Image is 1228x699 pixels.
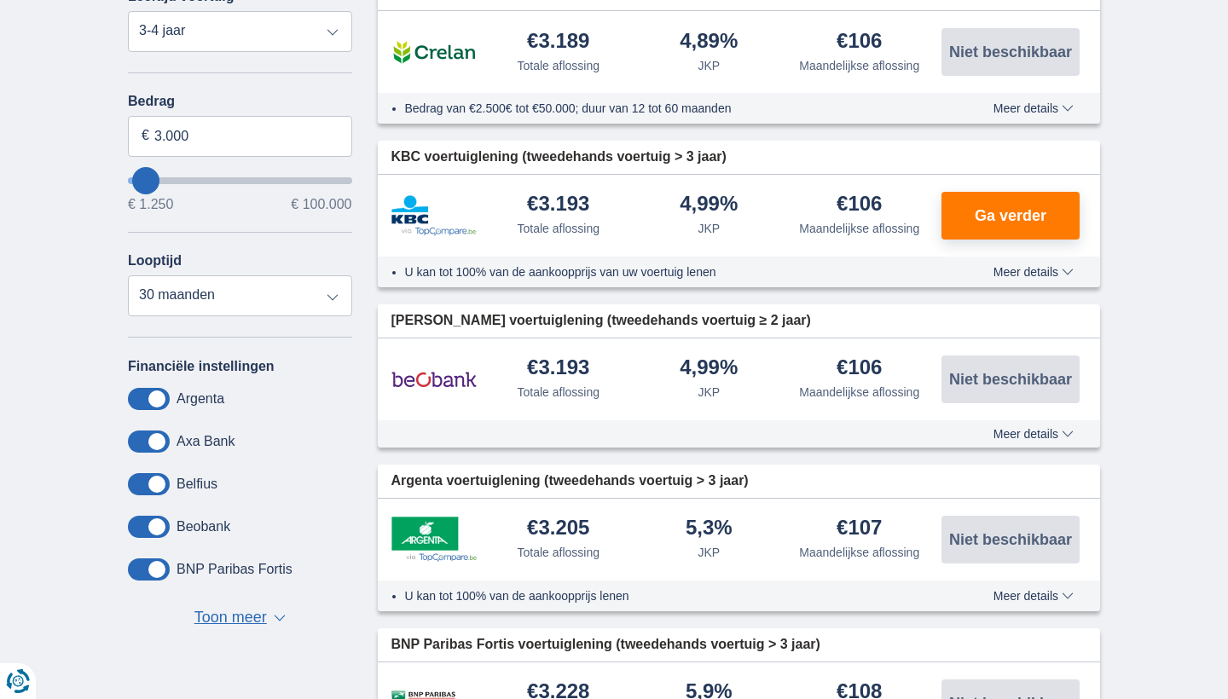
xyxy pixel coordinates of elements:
[527,194,589,217] div: €3.193
[993,102,1074,114] span: Meer details
[405,100,931,117] li: Bedrag van €2.500€ tot €50.000; duur van 12 tot 60 maanden
[941,28,1080,76] button: Niet beschikbaar
[128,359,275,374] label: Financiële instellingen
[949,44,1072,60] span: Niet beschikbaar
[391,311,811,331] span: [PERSON_NAME] voertuiglening (tweedehands voertuig ≥ 2 jaar)
[128,177,352,184] input: wantToBorrow
[941,192,1080,240] button: Ga verder
[391,358,477,401] img: product.pl.alt Beobank
[177,434,235,449] label: Axa Bank
[517,544,600,561] div: Totale aflossing
[698,544,720,561] div: JKP
[799,384,919,401] div: Maandelijkse aflossing
[981,265,1086,279] button: Meer details
[993,266,1074,278] span: Meer details
[941,355,1080,403] button: Niet beschikbaar
[837,194,882,217] div: €106
[799,57,919,74] div: Maandelijkse aflossing
[391,31,477,73] img: product.pl.alt Crelan
[837,517,882,540] div: €107
[527,31,589,54] div: €3.189
[680,31,738,54] div: 4,89%
[975,208,1046,223] span: Ga verder
[128,198,173,211] span: € 1.250
[391,635,820,655] span: BNP Paribas Fortis voertuiglening (tweedehands voertuig > 3 jaar)
[680,357,738,380] div: 4,99%
[837,31,882,54] div: €106
[837,357,882,380] div: €106
[391,471,749,491] span: Argenta voertuiglening (tweedehands voertuig > 3 jaar)
[981,427,1086,441] button: Meer details
[177,391,224,407] label: Argenta
[274,615,286,621] span: ▼
[177,477,217,492] label: Belfius
[686,517,733,540] div: 5,3%
[981,101,1086,115] button: Meer details
[177,519,230,534] label: Beobank
[941,516,1080,563] button: Niet beschikbaar
[698,384,720,401] div: JKP
[194,607,267,629] span: Toon meer
[527,357,589,380] div: €3.193
[291,198,351,211] span: € 100.000
[391,195,477,236] img: product.pl.alt KBC
[405,263,931,280] li: U kan tot 100% van de aankoopprijs van uw voertuig lenen
[517,220,600,237] div: Totale aflossing
[993,428,1074,440] span: Meer details
[949,532,1072,547] span: Niet beschikbaar
[177,562,293,577] label: BNP Paribas Fortis
[949,372,1072,387] span: Niet beschikbaar
[799,544,919,561] div: Maandelijkse aflossing
[698,220,720,237] div: JKP
[517,57,600,74] div: Totale aflossing
[698,57,720,74] div: JKP
[981,589,1086,603] button: Meer details
[517,384,600,401] div: Totale aflossing
[993,590,1074,602] span: Meer details
[391,147,727,167] span: KBC voertuiglening (tweedehands voertuig > 3 jaar)
[142,126,149,146] span: €
[128,253,182,269] label: Looptijd
[189,606,291,630] button: Toon meer ▼
[391,517,477,561] img: product.pl.alt Argenta
[799,220,919,237] div: Maandelijkse aflossing
[527,517,589,540] div: €3.205
[128,94,352,109] label: Bedrag
[405,587,931,604] li: U kan tot 100% van de aankoopprijs lenen
[680,194,738,217] div: 4,99%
